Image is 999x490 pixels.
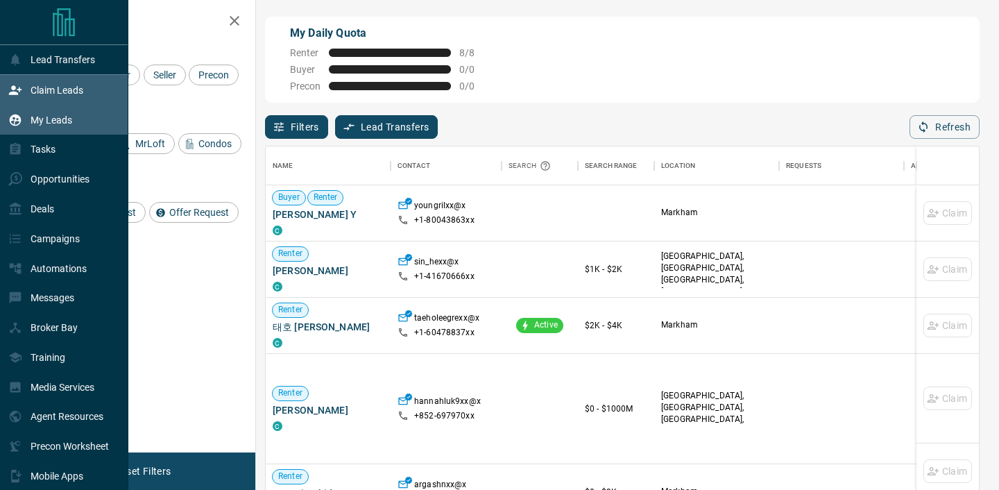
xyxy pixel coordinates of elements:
[578,146,654,185] div: Search Range
[654,146,779,185] div: Location
[661,390,772,438] p: [GEOGRAPHIC_DATA], [GEOGRAPHIC_DATA], [GEOGRAPHIC_DATA], [GEOGRAPHIC_DATA]
[398,146,430,185] div: Contact
[273,320,384,334] span: 태호 [PERSON_NAME]
[290,81,321,92] span: Precon
[661,146,695,185] div: Location
[194,69,234,81] span: Precon
[585,146,638,185] div: Search Range
[414,396,481,410] p: hannahluk9xx@x
[414,327,475,339] p: +1- 60478837xx
[335,115,438,139] button: Lead Transfers
[910,115,980,139] button: Refresh
[414,256,459,271] p: sin_hexx@x
[130,138,170,149] span: MrLoft
[661,207,772,219] p: Markham
[273,282,282,292] div: condos.ca
[459,64,490,75] span: 0 / 0
[661,319,772,331] p: Markham
[661,251,772,298] p: Midtown | Central
[273,471,308,482] span: Renter
[266,146,391,185] div: Name
[273,264,384,278] span: [PERSON_NAME]
[459,47,490,58] span: 8 / 8
[265,115,328,139] button: Filters
[585,403,647,415] p: $0 - $1000M
[273,387,308,399] span: Renter
[414,271,475,282] p: +1- 41670666xx
[585,263,647,276] p: $1K - $2K
[194,138,237,149] span: Condos
[273,226,282,235] div: condos.ca
[290,64,321,75] span: Buyer
[786,146,821,185] div: Requests
[414,200,466,214] p: youngrilxx@x
[178,133,241,154] div: Condos
[105,459,180,483] button: Reset Filters
[273,146,293,185] div: Name
[290,47,321,58] span: Renter
[273,304,308,316] span: Renter
[779,146,904,185] div: Requests
[149,202,239,223] div: Offer Request
[273,248,308,260] span: Renter
[308,192,343,203] span: Renter
[273,421,282,431] div: condos.ca
[414,312,479,327] p: taeholeegrexx@x
[459,81,490,92] span: 0 / 0
[164,207,234,218] span: Offer Request
[414,214,475,226] p: +1- 80043863xx
[529,319,563,331] span: Active
[44,14,241,31] h2: Filters
[391,146,502,185] div: Contact
[290,25,490,42] p: My Daily Quota
[273,403,384,417] span: [PERSON_NAME]
[509,146,554,185] div: Search
[115,133,175,154] div: MrLoft
[144,65,186,85] div: Seller
[273,338,282,348] div: condos.ca
[273,208,384,221] span: [PERSON_NAME] Y
[148,69,181,81] span: Seller
[585,319,647,332] p: $2K - $4K
[414,410,475,422] p: +852- 697970xx
[189,65,239,85] div: Precon
[273,192,305,203] span: Buyer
